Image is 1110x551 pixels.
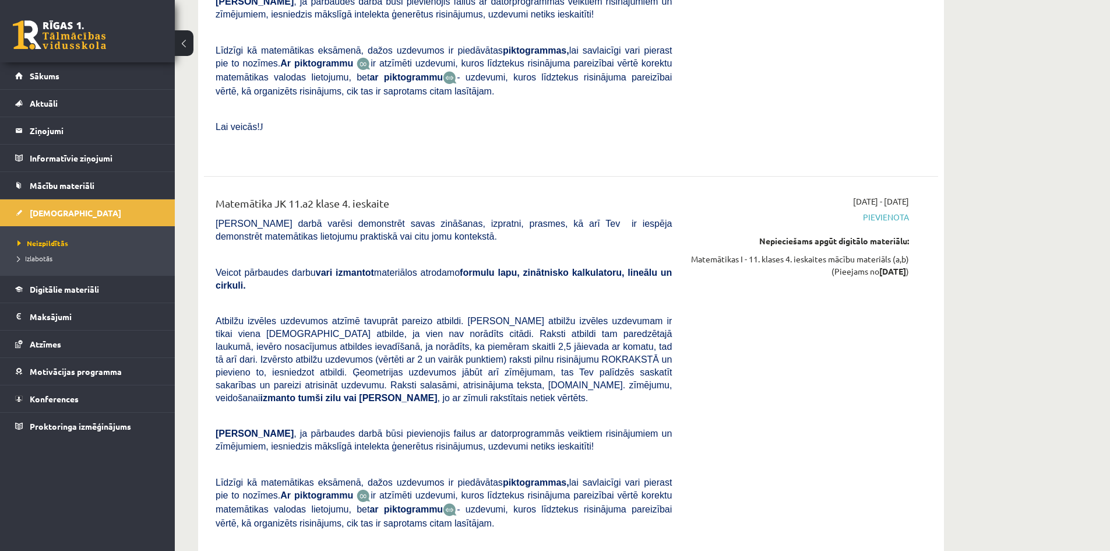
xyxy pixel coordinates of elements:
b: ar piktogrammu [369,504,443,514]
span: [PERSON_NAME] [216,429,294,438]
a: Mācību materiāli [15,172,160,199]
span: Atzīmes [30,339,61,349]
span: Proktoringa izmēģinājums [30,421,131,431]
img: JfuEzvunn4EvwAAAAASUVORK5CYII= [357,57,371,71]
img: wKvN42sLe3LLwAAAABJRU5ErkJggg== [443,503,457,517]
span: Digitālie materiāli [30,284,99,294]
a: Aktuāli [15,90,160,117]
b: Ar piktogrammu [280,58,353,68]
a: [DEMOGRAPHIC_DATA] [15,199,160,226]
a: Motivācijas programma [15,358,160,385]
b: tumši zilu vai [PERSON_NAME] [298,393,437,403]
div: Nepieciešams apgūt digitālo materiālu: [689,235,909,247]
img: wKvN42sLe3LLwAAAABJRU5ErkJggg== [443,71,457,85]
a: Proktoringa izmēģinājums [15,413,160,440]
span: Lai veicās! [216,122,260,132]
span: Motivācijas programma [30,366,122,377]
a: Digitālie materiāli [15,276,160,303]
b: piktogrammas, [503,45,569,55]
span: Neizpildītās [17,238,68,248]
span: Līdzīgi kā matemātikas eksāmenā, dažos uzdevumos ir piedāvātas lai savlaicīgi vari pierast pie to... [216,478,672,500]
a: Atzīmes [15,331,160,357]
span: [DEMOGRAPHIC_DATA] [30,208,121,218]
a: Informatīvie ziņojumi [15,145,160,171]
span: Līdzīgi kā matemātikas eksāmenā, dažos uzdevumos ir piedāvātas lai savlaicīgi vari pierast pie to... [216,45,672,68]
span: Mācību materiāli [30,180,94,191]
a: Konferences [15,385,160,412]
div: Matemātikas I - 11. klases 4. ieskaites mācību materiāls (a,b) (Pieejams no ) [689,253,909,278]
span: Sākums [30,71,59,81]
span: Atbilžu izvēles uzdevumos atzīmē tavuprāt pareizo atbildi. [PERSON_NAME] atbilžu izvēles uzdevuma... [216,316,672,403]
b: piktogrammas, [503,478,569,487]
img: JfuEzvunn4EvwAAAAASUVORK5CYII= [357,489,371,503]
span: ir atzīmēti uzdevumi, kuros līdztekus risinājuma pareizībai vērtē korektu matemātikas valodas lie... [216,58,672,82]
span: Aktuāli [30,98,58,108]
div: Matemātika JK 11.a2 klase 4. ieskaite [216,195,672,217]
a: Izlabotās [17,253,163,264]
b: Ar piktogrammu [280,490,353,500]
span: [PERSON_NAME] darbā varēsi demonstrēt savas zināšanas, izpratni, prasmes, kā arī Tev ir iespēja d... [216,219,672,241]
a: Rīgas 1. Tālmācības vidusskola [13,20,106,50]
b: izmanto [260,393,295,403]
span: , ja pārbaudes darbā būsi pievienojis failus ar datorprogrammās veiktiem risinājumiem un zīmējumi... [216,429,672,451]
span: ir atzīmēti uzdevumi, kuros līdztekus risinājuma pareizībai vērtē korektu matemātikas valodas lie... [216,490,672,514]
b: formulu lapu, zinātnisko kalkulatoru, lineālu un cirkuli. [216,268,672,290]
legend: Maksājumi [30,303,160,330]
a: Maksājumi [15,303,160,330]
span: Konferences [30,394,79,404]
legend: Informatīvie ziņojumi [30,145,160,171]
span: J [260,122,263,132]
span: Veicot pārbaudes darbu materiālos atrodamo [216,268,672,290]
span: Pievienota [689,211,909,223]
legend: Ziņojumi [30,117,160,144]
a: Sākums [15,62,160,89]
b: vari izmantot [316,268,374,278]
strong: [DATE] [879,266,906,276]
span: Izlabotās [17,254,52,263]
a: Neizpildītās [17,238,163,248]
span: [DATE] - [DATE] [853,195,909,208]
b: ar piktogrammu [369,72,443,82]
a: Ziņojumi [15,117,160,144]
